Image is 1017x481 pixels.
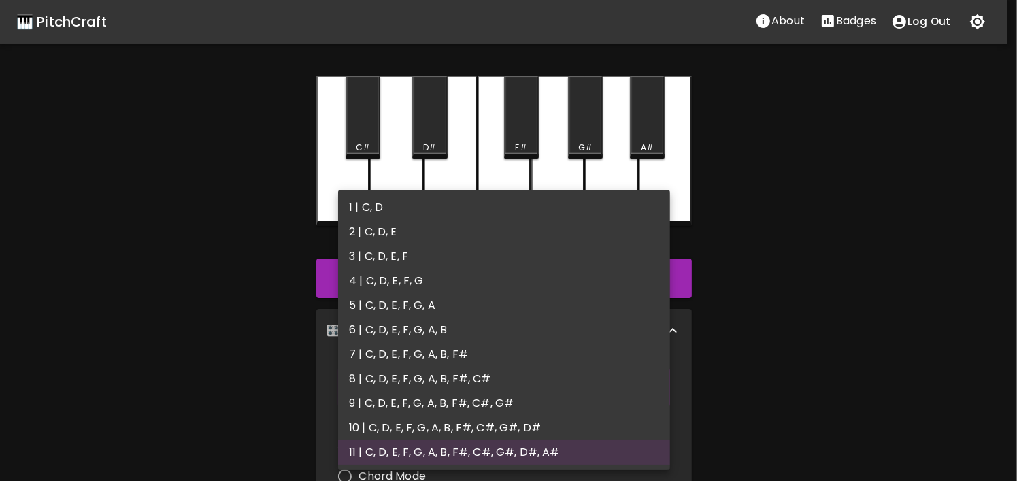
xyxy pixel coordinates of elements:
[338,416,670,440] li: 10 | C, D, E, F, G, A, B, F#, C#, G#, D#
[338,391,670,416] li: 9 | C, D, E, F, G, A, B, F#, C#, G#
[338,220,670,244] li: 2 | C, D, E
[338,269,670,293] li: 4 | C, D, E, F, G
[338,195,670,220] li: 1 | C, D
[338,318,670,342] li: 6 | C, D, E, F, G, A, B
[338,440,670,465] li: 11 | C, D, E, F, G, A, B, F#, C#, G#, D#, A#
[338,244,670,269] li: 3 | C, D, E, F
[338,293,670,318] li: 5 | C, D, E, F, G, A
[338,342,670,367] li: 7 | C, D, E, F, G, A, B, F#
[338,367,670,391] li: 8 | C, D, E, F, G, A, B, F#, C#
